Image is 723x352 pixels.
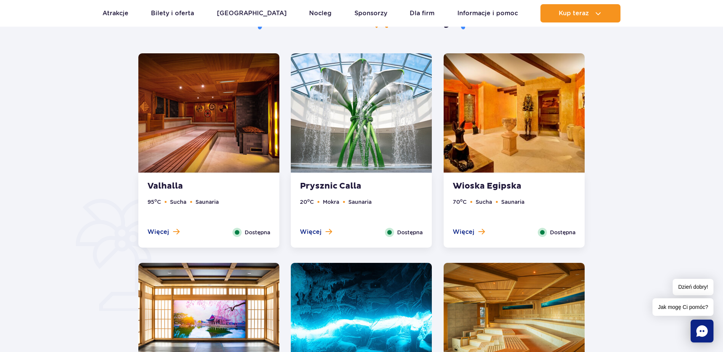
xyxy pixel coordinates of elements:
span: Dostępna [397,228,423,237]
a: Informacje i pomoc [457,4,518,22]
img: Valhalla [138,53,279,173]
strong: Prysznic Calla [300,181,392,192]
span: Kup teraz [559,10,589,17]
sup: o [307,198,310,203]
li: 95 C [147,198,161,206]
span: Więcej [147,228,169,236]
button: Kup teraz [540,4,620,22]
li: Sucha [476,198,492,206]
sup: o [460,198,463,203]
li: Saunaria [348,198,372,206]
span: Dostępna [550,228,576,237]
strong: Wioska Egipska [453,181,545,192]
span: Dzień dobry! [673,279,713,295]
span: Więcej [453,228,475,236]
li: Mokra [323,198,339,206]
strong: Valhalla [147,181,240,192]
button: Więcej [453,228,485,236]
a: Dla firm [410,4,434,22]
li: Saunaria [501,198,524,206]
span: Jak mogę Ci pomóc? [652,298,713,316]
li: Sucha [170,198,186,206]
img: Wioska Egipska [444,53,585,173]
img: Prysznic Calla [291,53,432,173]
a: Bilety i oferta [151,4,194,22]
li: 70 C [453,198,467,206]
a: Atrakcje [103,4,128,22]
button: Więcej [300,228,332,236]
div: Chat [691,320,713,342]
a: Nocleg [309,4,332,22]
span: Dostępna [245,228,270,237]
a: Sponsorzy [354,4,387,22]
span: Więcej [300,228,322,236]
li: Saunaria [196,198,219,206]
a: [GEOGRAPHIC_DATA] [217,4,287,22]
button: Więcej [147,228,180,236]
sup: o [154,198,157,203]
li: 20 C [300,198,314,206]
